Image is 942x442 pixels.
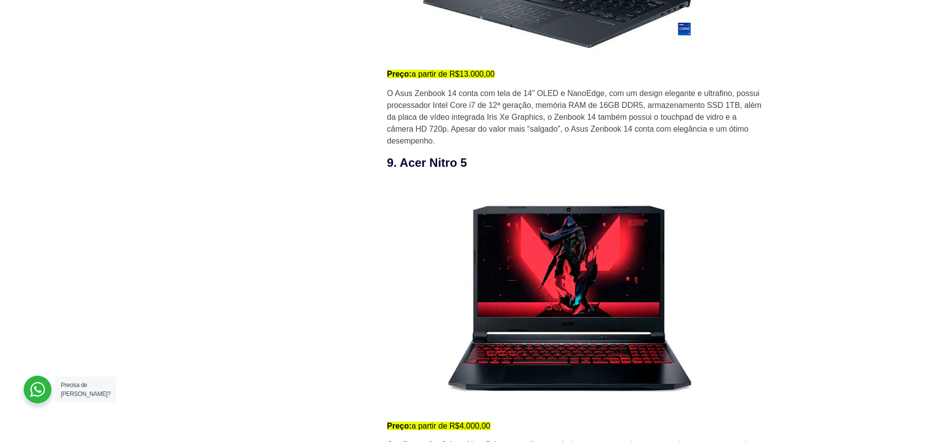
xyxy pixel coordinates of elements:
p: O Asus Zenbook 14 conta com tela de 14” OLED e NanoEdge, com um design elegante e ultrafino, poss... [387,88,763,147]
h3: 9. Acer Nitro 5 [387,154,763,172]
iframe: Chat Widget [764,315,942,442]
strong: Preço: [387,70,412,78]
mark: a partir de R$4.000,00 [387,422,491,430]
div: Widget de chat [764,315,942,442]
mark: a partir de R$13.000,00 [387,70,495,78]
span: Precisa de [PERSON_NAME]? [61,382,110,397]
strong: Preço: [387,422,412,430]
